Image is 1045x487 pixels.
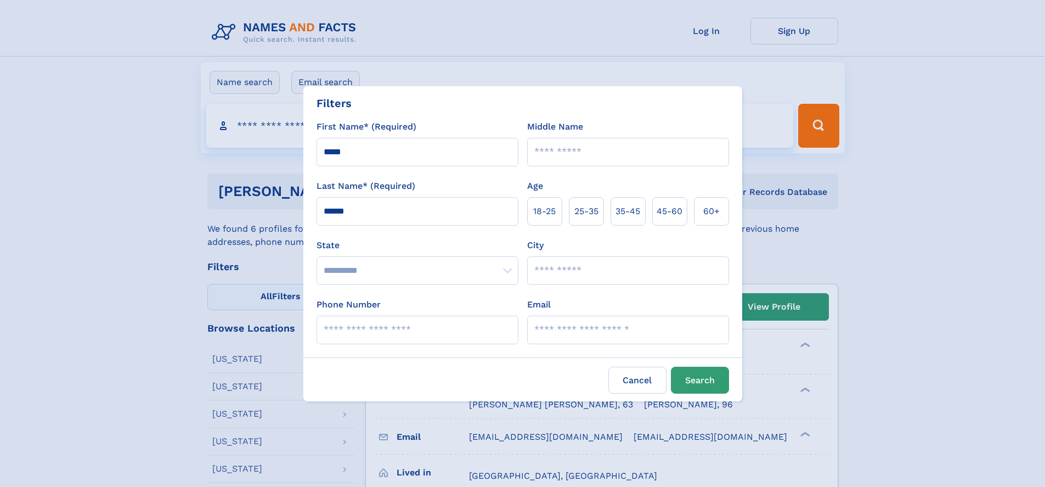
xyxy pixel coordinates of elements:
label: Cancel [608,367,666,394]
span: 25‑35 [574,205,598,218]
label: Age [527,180,543,193]
label: Last Name* (Required) [317,180,415,193]
button: Search [671,367,729,394]
label: City [527,239,544,252]
label: First Name* (Required) [317,120,416,133]
label: Middle Name [527,120,583,133]
div: Filters [317,95,352,111]
label: Email [527,298,551,311]
span: 45‑60 [657,205,682,218]
label: State [317,239,518,252]
span: 35‑45 [615,205,640,218]
span: 60+ [703,205,720,218]
span: 18‑25 [533,205,556,218]
label: Phone Number [317,298,381,311]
